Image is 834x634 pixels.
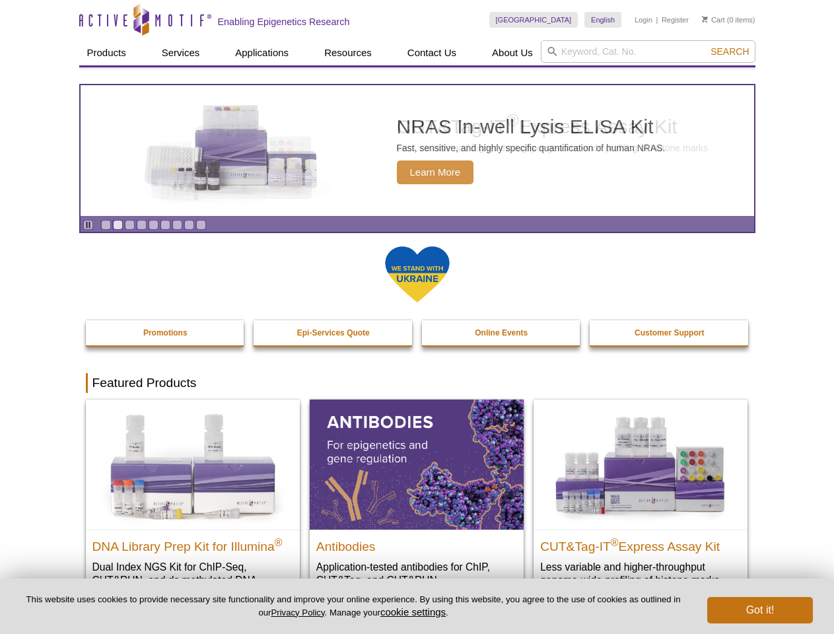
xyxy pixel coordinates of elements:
a: Go to slide 6 [160,220,170,230]
h2: Featured Products [86,373,749,393]
a: Products [79,40,134,65]
h2: CUT&Tag-IT Express Assay Kit [540,534,741,553]
p: Less variable and higher-throughput genome-wide profiling of histone marks​. [540,560,741,587]
button: cookie settings [380,606,446,617]
img: CUT&Tag-IT® Express Assay Kit [534,400,747,529]
p: Fast, sensitive, and highly specific quantification of human NRAS. [397,142,666,154]
button: Search [707,46,753,57]
p: This website uses cookies to provide necessary site functionality and improve your online experie... [21,594,685,619]
p: Application-tested antibodies for ChIP, CUT&Tag, and CUT&RUN. [316,560,517,587]
a: Go to slide 7 [172,220,182,230]
h2: NRAS In-well Lysis ELISA Kit [397,117,666,137]
button: Got it! [707,597,813,623]
a: Epi-Services Quote [254,320,413,345]
p: Dual Index NGS Kit for ChIP-Seq, CUT&RUN, and ds methylated DNA assays. [92,560,293,600]
a: CUT&Tag-IT® Express Assay Kit CUT&Tag-IT®Express Assay Kit Less variable and higher-throughput ge... [534,400,747,600]
input: Keyword, Cat. No. [541,40,755,63]
a: Resources [316,40,380,65]
h2: Antibodies [316,534,517,553]
img: We Stand With Ukraine [384,245,450,304]
a: Privacy Policy [271,608,324,617]
a: Register [662,15,689,24]
strong: Promotions [143,328,188,337]
a: English [584,12,621,28]
img: Your Cart [702,16,708,22]
a: About Us [484,40,541,65]
a: Go to slide 1 [101,220,111,230]
a: Go to slide 3 [125,220,135,230]
a: All Antibodies Antibodies Application-tested antibodies for ChIP, CUT&Tag, and CUT&RUN. [310,400,524,600]
h2: Enabling Epigenetics Research [218,16,350,28]
a: Login [635,15,652,24]
strong: Online Events [475,328,528,337]
strong: Epi-Services Quote [297,328,370,337]
a: [GEOGRAPHIC_DATA] [489,12,578,28]
img: All Antibodies [310,400,524,529]
a: Promotions [86,320,246,345]
a: Toggle autoplay [83,220,93,230]
strong: Customer Support [635,328,704,337]
h2: DNA Library Prep Kit for Illumina [92,534,293,553]
a: Go to slide 8 [184,220,194,230]
li: (0 items) [702,12,755,28]
img: NRAS In-well Lysis ELISA Kit [133,105,331,196]
span: Search [711,46,749,57]
img: DNA Library Prep Kit for Illumina [86,400,300,529]
a: Services [154,40,208,65]
span: Learn More [397,160,474,184]
a: Customer Support [590,320,749,345]
sup: ® [275,536,283,547]
article: NRAS In-well Lysis ELISA Kit [81,85,754,216]
a: Cart [702,15,725,24]
a: Go to slide 5 [149,220,158,230]
sup: ® [611,536,619,547]
a: Go to slide 9 [196,220,206,230]
a: Online Events [422,320,582,345]
a: NRAS In-well Lysis ELISA Kit NRAS In-well Lysis ELISA Kit Fast, sensitive, and highly specific qu... [81,85,754,216]
a: Go to slide 4 [137,220,147,230]
a: Go to slide 2 [113,220,123,230]
li: | [656,12,658,28]
a: DNA Library Prep Kit for Illumina DNA Library Prep Kit for Illumina® Dual Index NGS Kit for ChIP-... [86,400,300,613]
a: Contact Us [400,40,464,65]
a: Applications [227,40,296,65]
